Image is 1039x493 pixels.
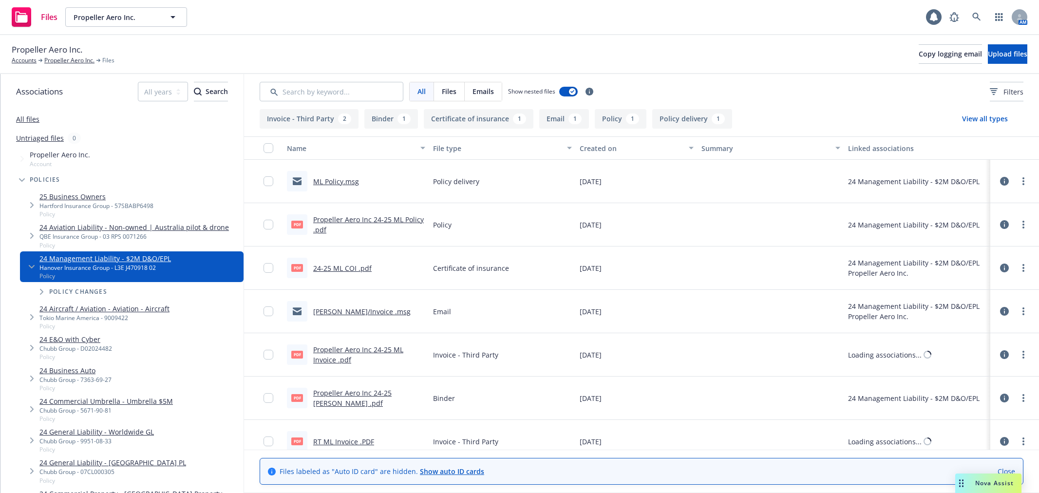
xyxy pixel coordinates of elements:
a: 24 Aviation Liability - Non-owned | Australia pilot & drone [39,222,229,232]
div: 24 Management Liability - $2M D&O/EPL [848,220,980,230]
div: File type [433,143,561,153]
span: pdf [291,351,303,358]
span: pdf [291,264,303,271]
a: ML Policy.msg [313,177,359,186]
a: 24 General Liability - Worldwide GL [39,427,154,437]
a: 24 Management Liability - $2M D&O/EPL [39,253,171,264]
div: 24 Management Liability - $2M D&O/EPL [848,176,980,187]
span: [DATE] [580,306,602,317]
a: more [1018,349,1029,360]
button: Certificate of insurance [424,109,533,129]
span: [DATE] [580,436,602,447]
button: Email [539,109,589,129]
span: Copy logging email [919,49,982,58]
button: SearchSearch [194,82,228,101]
span: Email [433,306,451,317]
div: Chubb Group - 07CL000305 [39,468,186,476]
div: Loading associations... [848,436,922,447]
a: Switch app [989,7,1009,27]
span: [DATE] [580,350,602,360]
a: 24 E&O with Cyber [39,334,112,344]
span: Propeller Aero Inc. [12,43,82,56]
div: 2 [338,114,351,124]
a: Propeller Aero Inc 24-25 ML Policy .pdf [313,215,424,234]
div: QBE Insurance Group - 03 RPS 0071266 [39,232,229,241]
span: pdf [291,394,303,401]
a: more [1018,262,1029,274]
div: 1 [397,114,411,124]
a: 24-25 ML COI .pdf [313,264,372,273]
span: All [417,86,426,96]
div: Tokio Marine America - 9009422 [39,314,170,322]
div: Chubb Group - D02024482 [39,344,112,353]
a: Search [967,7,986,27]
span: Policy delivery [433,176,479,187]
div: Drag to move [955,474,967,493]
span: [DATE] [580,263,602,273]
button: Policy delivery [652,109,732,129]
div: 1 [712,114,725,124]
a: Accounts [12,56,37,65]
span: Invoice - Third Party [433,436,498,447]
a: Report a Bug [945,7,964,27]
span: Policy [39,241,229,249]
button: Propeller Aero Inc. [65,7,187,27]
button: File type [429,136,575,160]
input: Toggle Row Selected [264,306,273,316]
div: Propeller Aero Inc. [848,268,980,278]
span: Policy [39,210,153,218]
div: Chubb Group - 9951-08-33 [39,437,154,445]
div: 0 [68,133,81,144]
span: Binder [433,393,455,403]
div: Loading associations... [848,350,922,360]
a: [PERSON_NAME]/Invoice .msg [313,307,411,316]
button: Name [283,136,429,160]
a: more [1018,219,1029,230]
span: Emails [472,86,494,96]
a: 24 Aircraft / Aviation - Aviation - Aircraft [39,303,170,314]
a: 25 Business Owners [39,191,153,202]
button: Upload files [988,44,1027,64]
div: 24 Management Liability - $2M D&O/EPL [848,393,980,403]
svg: Search [194,88,202,95]
span: Policy [39,272,171,280]
button: View all types [946,109,1023,129]
div: Linked associations [848,143,986,153]
a: Propeller Aero Inc 24-25 ML Invoice .pdf [313,345,403,364]
input: Toggle Row Selected [264,263,273,273]
span: Policy [39,384,112,392]
div: Hartford Insurance Group - 57SBABP6498 [39,202,153,210]
span: [DATE] [580,176,602,187]
a: more [1018,436,1029,447]
a: Propeller Aero Inc. [44,56,94,65]
div: 24 Management Liability - $2M D&O/EPL [848,258,980,268]
span: pdf [291,221,303,228]
button: Binder [364,109,418,129]
span: Policy [39,445,154,454]
div: Name [287,143,415,153]
button: Summary [698,136,844,160]
span: Filters [990,87,1023,97]
a: Show auto ID cards [420,467,484,476]
a: RT ML Invoice .PDF [313,437,374,446]
a: more [1018,175,1029,187]
div: 1 [626,114,639,124]
button: Policy [595,109,646,129]
a: 24 General Liability - [GEOGRAPHIC_DATA] PL [39,457,186,468]
div: Hanover Insurance Group - L3E J470918 02 [39,264,171,272]
div: Created on [580,143,683,153]
span: Filters [1003,87,1023,97]
button: Nova Assist [955,474,1021,493]
a: All files [16,114,39,124]
span: Policy [39,322,170,330]
input: Toggle Row Selected [264,350,273,360]
span: Account [30,160,90,168]
a: more [1018,392,1029,404]
input: Search by keyword... [260,82,403,101]
span: Nova Assist [975,479,1014,487]
span: Files [442,86,456,96]
div: Chubb Group - 7363-69-27 [39,376,112,384]
span: Policy [39,353,112,361]
span: Policy [39,476,186,485]
span: Policy [433,220,452,230]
